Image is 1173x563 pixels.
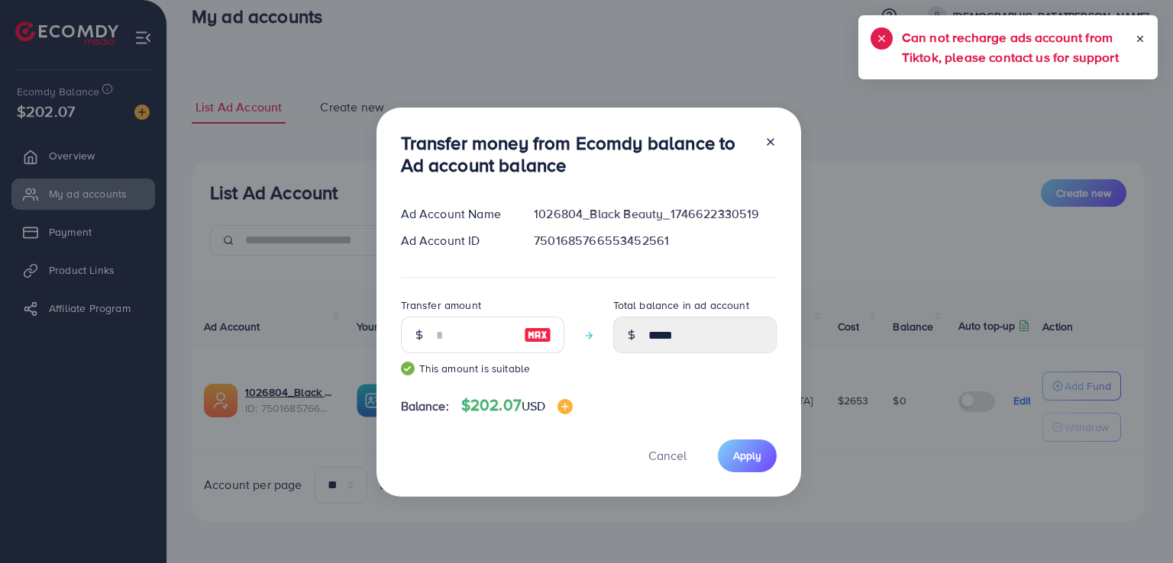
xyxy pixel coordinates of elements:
[522,232,788,249] div: 7501685766553452561
[733,448,761,463] span: Apply
[629,439,706,472] button: Cancel
[401,132,752,176] h3: Transfer money from Ecomdy balance to Ad account balance
[389,232,522,249] div: Ad Account ID
[401,362,415,375] img: guide
[613,298,749,313] label: Total balance in ad account
[389,205,522,223] div: Ad Account Name
[401,361,564,376] small: This amount is suitable
[522,205,788,223] div: 1026804_Black Beauty_1746622330519
[902,27,1135,67] h5: Can not recharge ads account from Tiktok, please contact us for support
[401,298,481,313] label: Transfer amount
[1108,494,1162,552] iframe: Chat
[461,396,574,415] h4: $202.07
[522,397,545,414] span: USD
[557,399,573,414] img: image
[718,439,777,472] button: Apply
[401,397,449,415] span: Balance:
[648,447,687,464] span: Cancel
[524,326,551,344] img: image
